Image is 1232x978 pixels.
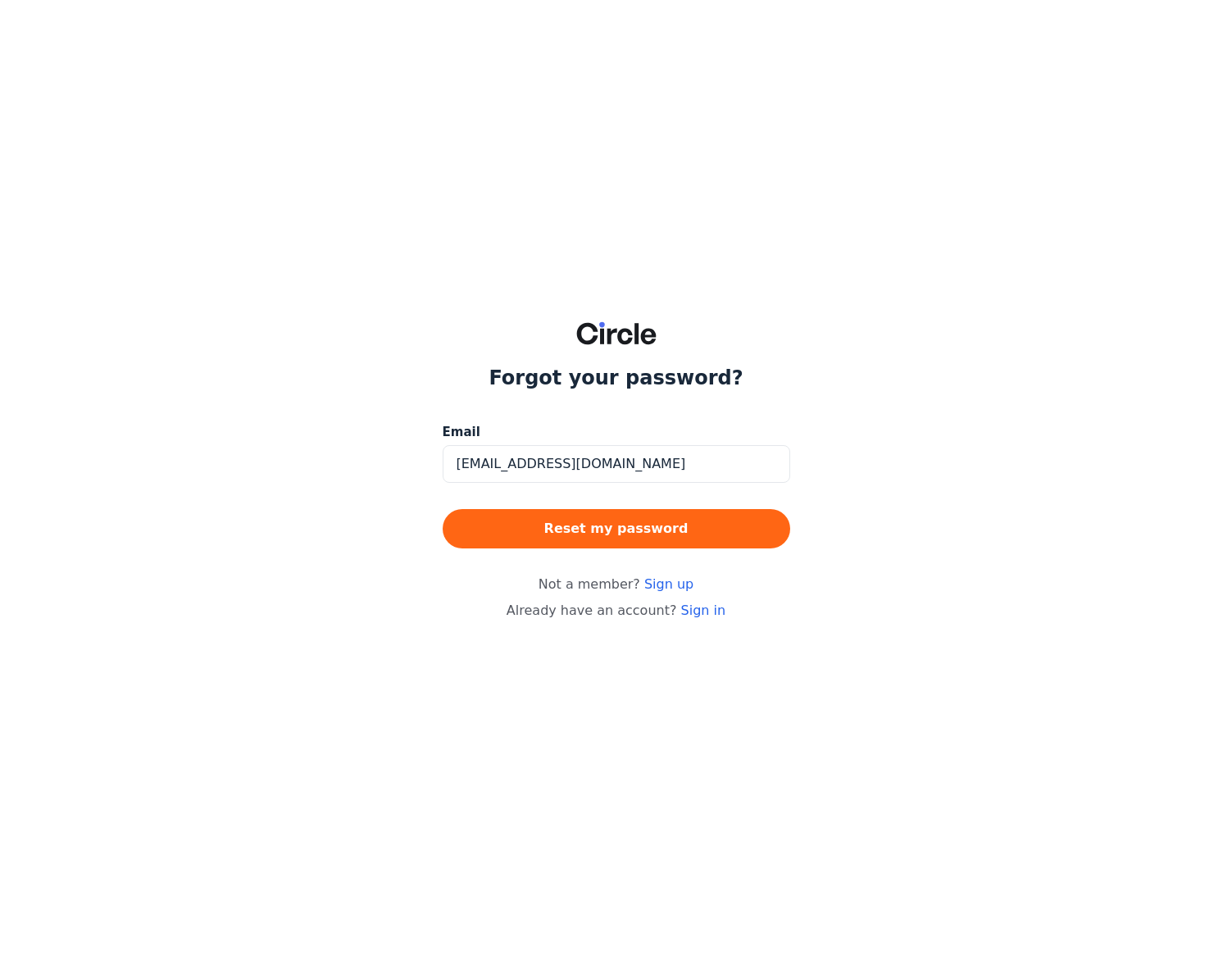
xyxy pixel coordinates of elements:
[443,509,790,548] button: Reset my password
[681,603,726,618] a: Sign in
[443,423,480,442] span: Email
[572,668,660,681] span: Powered by Circle
[403,660,830,689] a: Powered by Circle
[489,365,743,391] h1: Forgot your password?
[644,576,693,592] a: Sign up
[507,603,725,618] span: Already have an account?
[539,575,693,594] span: Not a member?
